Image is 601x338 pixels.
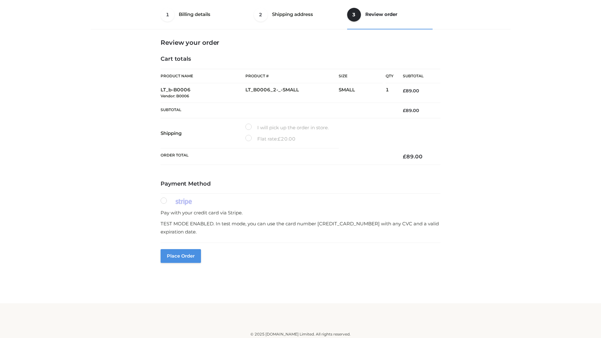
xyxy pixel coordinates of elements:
h4: Cart totals [161,56,440,63]
th: Size [339,69,383,83]
td: LT_B0006_2-_-SMALL [245,83,339,103]
td: SMALL [339,83,386,103]
button: Place order [161,249,201,263]
span: £ [403,108,406,113]
bdi: 89.00 [403,108,419,113]
span: £ [403,153,406,160]
th: Subtotal [161,103,393,118]
div: © 2025 [DOMAIN_NAME] Limited. All rights reserved. [93,331,508,337]
small: Vendor: B0006 [161,94,189,98]
label: I will pick up the order in store. [245,124,329,132]
th: Subtotal [393,69,440,83]
h3: Review your order [161,39,440,46]
th: Qty [386,69,393,83]
span: £ [403,88,406,94]
th: Order Total [161,148,393,165]
td: LT_b-B0006 [161,83,245,103]
bdi: 89.00 [403,153,423,160]
th: Product Name [161,69,245,83]
th: Shipping [161,118,245,148]
span: £ [278,136,281,142]
label: Flat rate: [245,135,295,143]
h4: Payment Method [161,181,440,187]
p: Pay with your credit card via Stripe. [161,209,440,217]
th: Product # [245,69,339,83]
bdi: 89.00 [403,88,419,94]
td: 1 [386,83,393,103]
p: TEST MODE ENABLED. In test mode, you can use the card number [CREDIT_CARD_NUMBER] with any CVC an... [161,220,440,236]
bdi: 20.00 [278,136,295,142]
